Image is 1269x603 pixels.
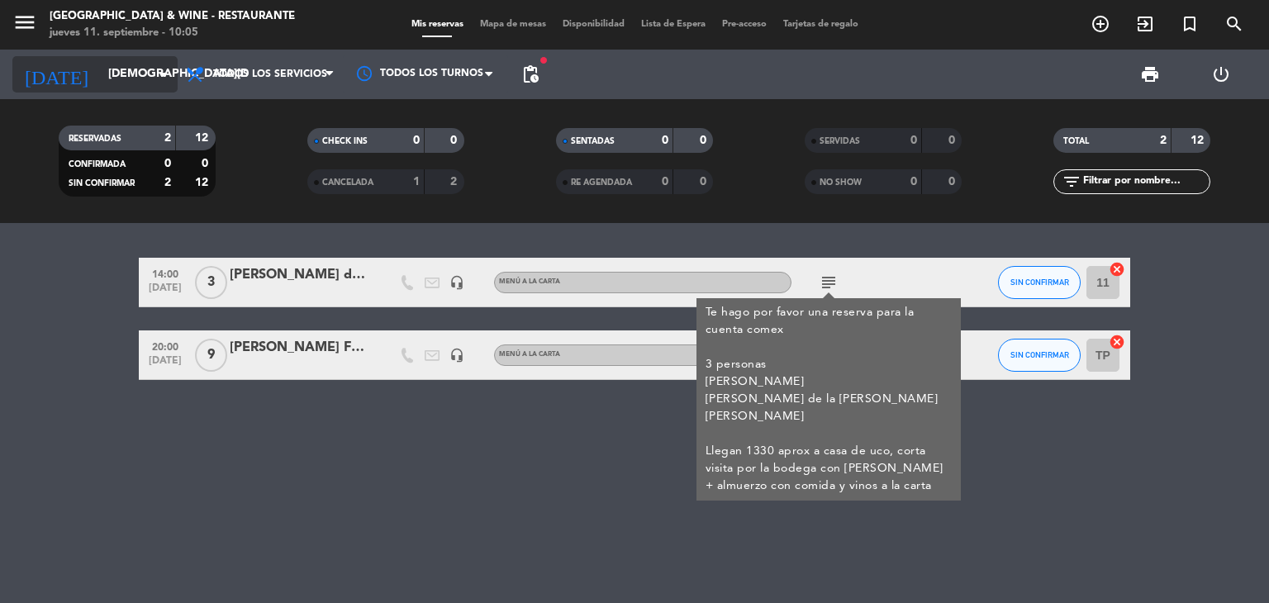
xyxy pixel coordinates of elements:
i: cancel [1109,261,1125,278]
span: RE AGENDADA [571,178,632,187]
div: jueves 11. septiembre - 10:05 [50,25,295,41]
span: Todos los servicios [213,69,327,80]
strong: 0 [948,135,958,146]
span: 3 [195,266,227,299]
span: print [1140,64,1160,84]
span: CANCELADA [322,178,373,187]
span: MENÚ A LA CARTA [499,351,560,358]
strong: 2 [450,176,460,188]
span: Mapa de mesas [472,20,554,29]
strong: 0 [700,176,710,188]
i: menu [12,10,37,35]
i: [DATE] [12,56,100,93]
span: Disponibilidad [554,20,633,29]
i: arrow_drop_down [154,64,173,84]
strong: 2 [164,132,171,144]
span: 14:00 [145,264,186,283]
strong: 0 [202,158,211,169]
strong: 0 [662,135,668,146]
div: [PERSON_NAME] Family [230,337,370,358]
i: exit_to_app [1135,14,1155,34]
strong: 0 [910,176,917,188]
span: NO SHOW [820,178,862,187]
strong: 0 [662,176,668,188]
div: [PERSON_NAME] de la [PERSON_NAME] [PERSON_NAME] [230,264,370,286]
span: Pre-acceso [714,20,775,29]
span: SENTADAS [571,137,615,145]
button: menu [12,10,37,40]
span: Lista de Espera [633,20,714,29]
strong: 0 [164,158,171,169]
span: pending_actions [520,64,540,84]
span: CONFIRMADA [69,160,126,169]
i: subject [819,273,839,292]
span: RESERVADAS [69,135,121,143]
span: fiber_manual_record [539,55,549,65]
i: cancel [1109,334,1125,350]
span: [DATE] [145,355,186,374]
button: SIN CONFIRMAR [998,266,1081,299]
span: Mis reservas [403,20,472,29]
input: Filtrar por nombre... [1081,173,1210,191]
strong: 12 [195,177,211,188]
div: LOG OUT [1186,50,1257,99]
i: search [1224,14,1244,34]
strong: 2 [1160,135,1167,146]
i: add_circle_outline [1091,14,1110,34]
i: power_settings_new [1211,64,1231,84]
strong: 12 [195,132,211,144]
span: Tarjetas de regalo [775,20,867,29]
span: 9 [195,339,227,372]
strong: 1 [413,176,420,188]
span: [DATE] [145,283,186,301]
span: SERVIDAS [820,137,860,145]
span: SIN CONFIRMAR [1010,278,1069,287]
span: SIN CONFIRMAR [69,179,135,188]
span: MENÚ A LA CARTA [499,278,560,285]
button: SIN CONFIRMAR [998,339,1081,372]
strong: 0 [948,176,958,188]
i: headset_mic [449,275,464,290]
strong: 0 [700,135,710,146]
strong: 0 [413,135,420,146]
i: filter_list [1062,172,1081,192]
span: CHECK INS [322,137,368,145]
i: turned_in_not [1180,14,1200,34]
span: SIN CONFIRMAR [1010,350,1069,359]
span: TOTAL [1063,137,1089,145]
strong: 12 [1191,135,1207,146]
strong: 2 [164,177,171,188]
div: Te hago por favor una reserva para la cuenta comex 3 personas [PERSON_NAME] [PERSON_NAME] de la [... [706,304,953,495]
span: 20:00 [145,336,186,355]
i: headset_mic [449,348,464,363]
div: [GEOGRAPHIC_DATA] & Wine - Restaurante [50,8,295,25]
strong: 0 [910,135,917,146]
strong: 0 [450,135,460,146]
